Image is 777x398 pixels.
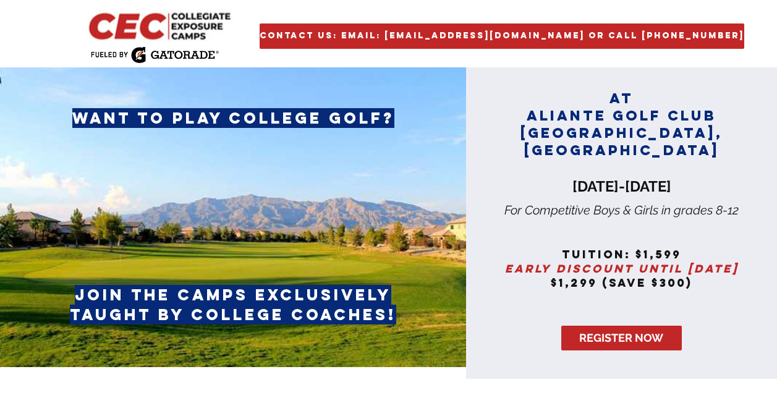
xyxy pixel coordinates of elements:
span: [DATE]-[DATE] [572,177,671,195]
span: $1,299 (save $300) [551,276,692,290]
img: CEC Logo Primary_edited.jpg [86,9,236,41]
span: want to play college golf? [72,108,394,128]
img: Fueled by Gatorade.png [90,46,219,63]
span: Contact Us: Email: [EMAIL_ADDRESS][DOMAIN_NAME] or Call [PHONE_NUMBER] [260,31,744,41]
span: For Competitive Boys & Girls in grades 8-12 [504,203,739,218]
span: AT aliante golf club [GEOGRAPHIC_DATA], [GEOGRAPHIC_DATA] [520,90,723,159]
a: Contact Us: Email: golf@collegiatecamps.com or Call 954 482 4979 [260,23,744,49]
span: REGISTER NOW [579,330,663,345]
span: Early discount until [DATE] [505,261,739,276]
a: REGISTER NOW [561,326,682,350]
span: join the camps exclusively taught by college coaches! [70,285,396,324]
span: tuition: $1,599 [562,247,681,261]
